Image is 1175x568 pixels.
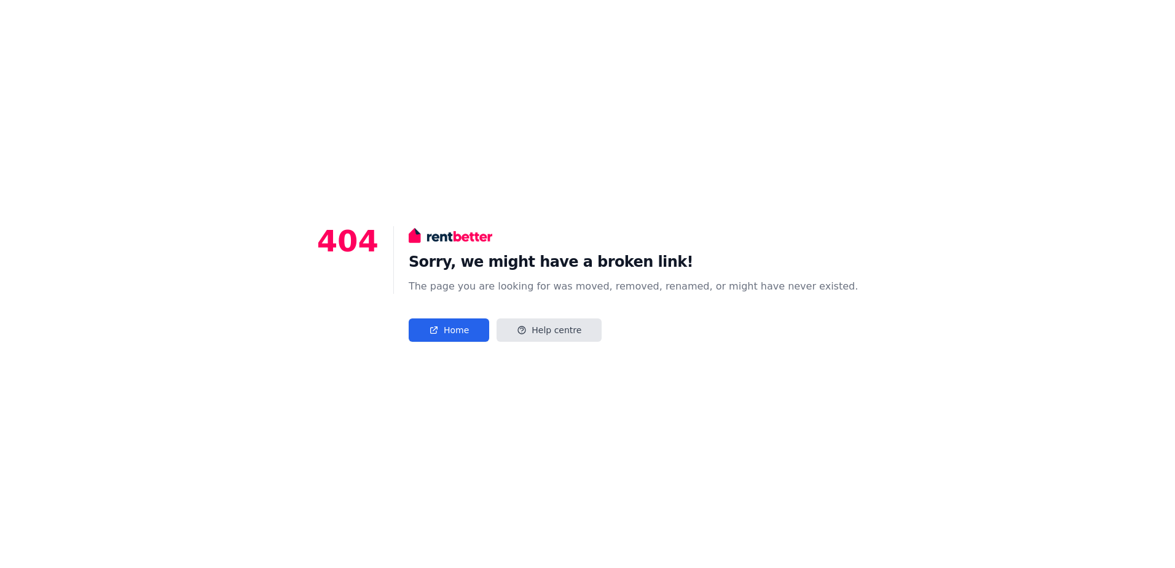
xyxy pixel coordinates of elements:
[409,279,858,294] div: The page you are looking for was moved, removed, renamed, or might have never existed.
[497,318,602,342] a: Help centre
[409,226,492,245] img: RentBetter logo
[409,318,489,342] a: Home
[409,252,858,272] h1: Sorry, we might have a broken link!
[317,226,379,342] p: 404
